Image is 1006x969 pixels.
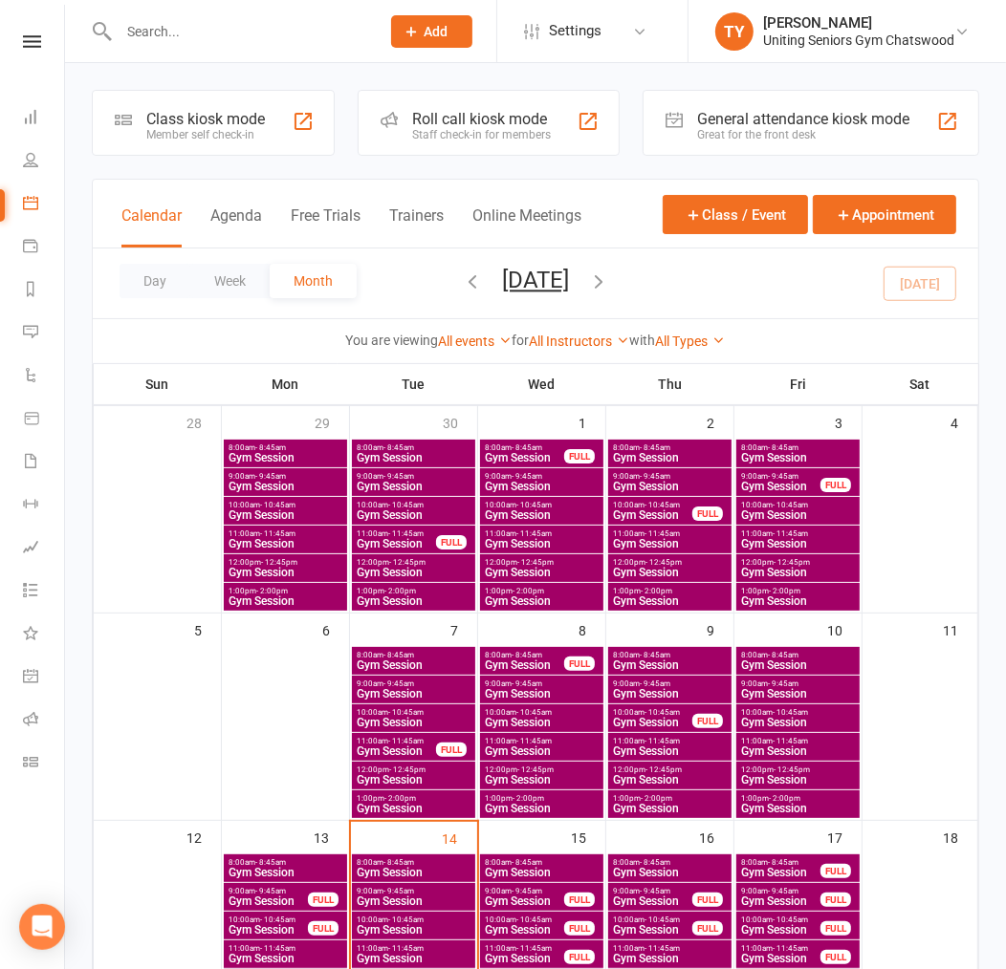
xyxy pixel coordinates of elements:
[612,679,728,688] span: 9:00am
[228,443,343,452] span: 8:00am
[484,501,600,509] span: 10:00am
[645,915,680,924] span: - 10:45am
[517,558,554,567] span: - 12:45pm
[740,509,856,521] span: Gym Session
[640,887,670,895] span: - 9:45am
[612,924,693,936] span: Gym Session
[484,659,565,671] span: Gym Session
[383,887,414,895] span: - 9:45am
[308,921,339,936] div: FULL
[388,737,424,745] span: - 11:45am
[740,737,856,745] span: 11:00am
[356,452,471,463] span: Gym Session
[255,887,286,895] span: - 9:45am
[512,887,542,895] span: - 9:45am
[356,529,437,538] span: 11:00am
[260,915,295,924] span: - 10:45am
[512,679,542,688] span: - 9:45am
[740,567,856,578] span: Gym Session
[186,406,221,438] div: 28
[773,708,808,717] span: - 10:45am
[484,529,600,538] span: 11:00am
[612,587,728,595] span: 1:00pm
[579,406,605,438] div: 1
[612,567,728,578] span: Gym Session
[291,206,361,248] button: Free Trials
[740,651,856,659] span: 8:00am
[484,924,565,936] span: Gym Session
[707,614,733,645] div: 9
[228,867,343,878] span: Gym Session
[484,651,565,659] span: 8:00am
[645,708,680,717] span: - 10:45am
[356,509,471,521] span: Gym Session
[516,501,552,509] span: - 10:45am
[763,14,954,32] div: [PERSON_NAME]
[484,774,600,786] span: Gym Session
[228,887,309,895] span: 9:00am
[484,794,600,803] span: 1:00pm
[612,944,728,953] span: 11:00am
[740,895,821,907] span: Gym Session
[641,794,672,803] span: - 2:00pm
[383,651,414,659] span: - 8:45am
[571,821,605,852] div: 15
[612,595,728,607] span: Gym Session
[943,821,977,852] div: 18
[740,774,856,786] span: Gym Session
[389,206,444,248] button: Trainers
[383,443,414,452] span: - 8:45am
[530,334,630,349] a: All Instructors
[356,501,471,509] span: 10:00am
[612,481,728,492] span: Gym Session
[425,24,448,39] span: Add
[356,443,471,452] span: 8:00am
[228,529,343,538] span: 11:00am
[820,893,851,907] div: FULL
[740,595,856,607] span: Gym Session
[383,858,414,867] span: - 8:45am
[512,651,542,659] span: - 8:45am
[270,264,357,298] button: Month
[384,587,416,595] span: - 2:00pm
[228,558,343,567] span: 12:00pm
[356,887,471,895] span: 9:00am
[484,745,600,757] span: Gym Session
[356,587,471,595] span: 1:00pm
[612,708,693,717] span: 10:00am
[640,679,670,688] span: - 9:45am
[146,110,265,128] div: Class kiosk mode
[512,858,542,867] span: - 8:45am
[484,481,600,492] span: Gym Session
[740,924,821,936] span: Gym Session
[740,529,856,538] span: 11:00am
[186,821,221,852] div: 12
[951,406,977,438] div: 4
[439,334,513,349] a: All events
[740,867,821,878] span: Gym Session
[228,858,343,867] span: 8:00am
[768,887,798,895] span: - 9:45am
[450,614,477,645] div: 7
[612,509,693,521] span: Gym Session
[383,472,414,481] span: - 9:45am
[356,737,437,745] span: 11:00am
[769,587,800,595] span: - 2:00pm
[388,529,424,538] span: - 11:45am
[23,183,66,226] a: Calendar
[356,794,471,803] span: 1:00pm
[228,924,309,936] span: Gym Session
[356,708,471,717] span: 10:00am
[388,501,424,509] span: - 10:45am
[740,452,856,463] span: Gym Session
[612,501,693,509] span: 10:00am
[228,587,343,595] span: 1:00pm
[645,558,682,567] span: - 12:45pm
[228,567,343,578] span: Gym Session
[740,443,856,452] span: 8:00am
[773,915,808,924] span: - 10:45am
[484,765,600,774] span: 12:00pm
[740,717,856,728] span: Gym Session
[356,803,471,814] span: Gym Session
[412,128,551,141] div: Staff check-in for members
